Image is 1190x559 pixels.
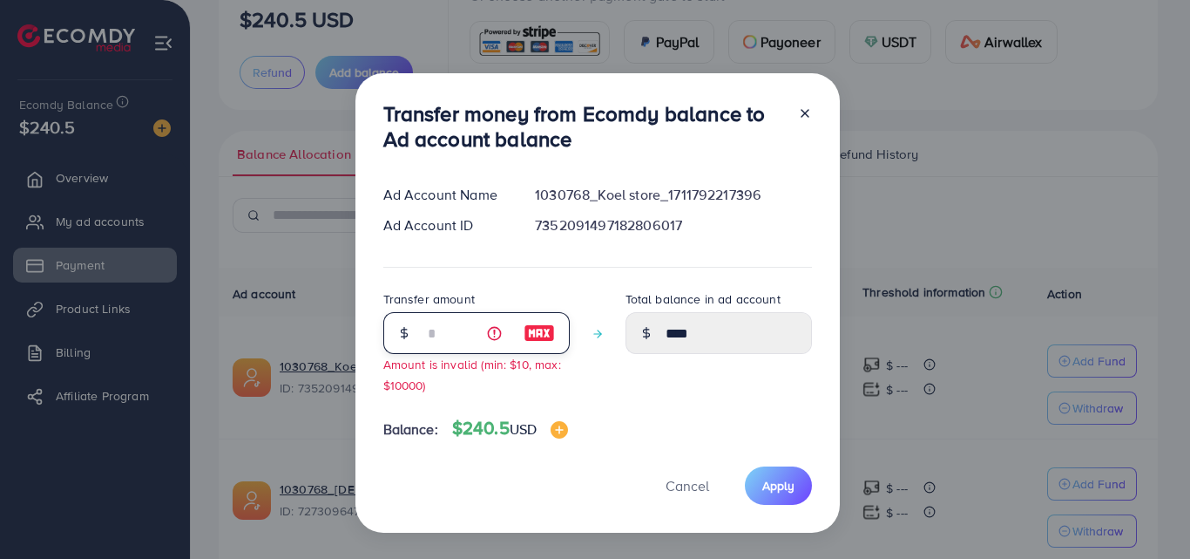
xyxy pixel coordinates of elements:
[383,356,561,392] small: Amount is invalid (min: $10, max: $10000)
[524,323,555,344] img: image
[1116,481,1177,546] iframe: Chat
[369,215,522,235] div: Ad Account ID
[369,185,522,205] div: Ad Account Name
[510,419,537,439] span: USD
[551,421,568,439] img: image
[452,418,568,440] h4: $240.5
[521,215,825,235] div: 7352091497182806017
[521,185,825,205] div: 1030768_Koel store_1711792217396
[383,419,438,440] span: Balance:
[625,290,781,308] label: Total balance in ad account
[383,101,784,152] h3: Transfer money from Ecomdy balance to Ad account balance
[644,467,731,504] button: Cancel
[762,477,794,494] span: Apply
[383,290,475,308] label: Transfer amount
[666,476,709,495] span: Cancel
[745,467,812,504] button: Apply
